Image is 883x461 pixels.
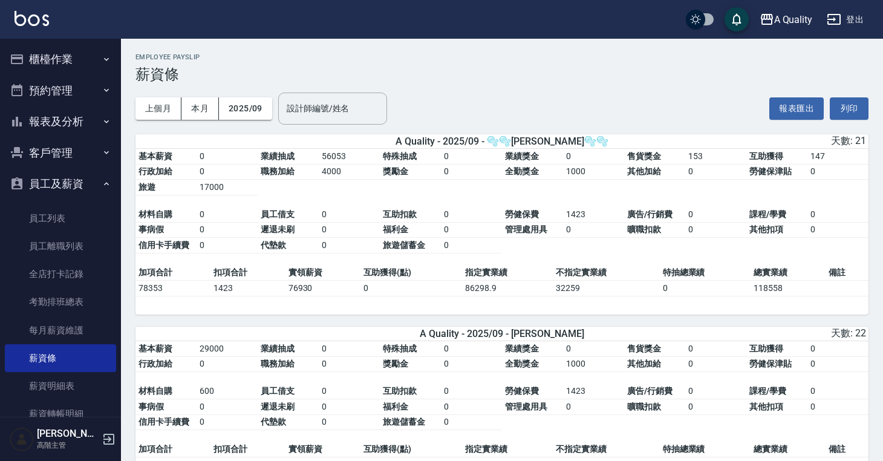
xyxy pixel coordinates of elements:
td: 不指定實業績 [553,265,659,281]
div: 天數: 21 [626,135,866,148]
span: 其他加給 [627,359,661,368]
td: 0 [685,207,746,223]
h3: 薪資條 [135,66,868,83]
td: 0 [685,384,746,399]
td: 0 [563,222,624,238]
td: 0 [319,356,380,372]
span: 代墊款 [261,240,286,250]
button: 櫃檯作業 [5,44,116,75]
td: 147 [807,149,868,165]
td: 0 [319,222,380,238]
span: 業績獎金 [505,344,539,353]
td: 153 [685,149,746,165]
td: 0 [807,399,868,415]
td: 0 [685,341,746,357]
button: 上個月 [135,97,181,120]
td: 0 [441,414,502,430]
td: 1423 [563,384,624,399]
span: A Quality - 2025/09 - 🫧🫧[PERSON_NAME]🫧🫧 [396,136,608,147]
span: 旅遊 [138,182,155,192]
td: 4000 [319,164,380,180]
span: 福利金 [383,224,408,234]
span: 行政加給 [138,166,172,176]
td: 扣項合計 [210,265,285,281]
span: 曠職扣款 [627,402,661,411]
span: 遲退未刷 [261,402,295,411]
td: 0 [197,399,258,415]
td: 0 [360,280,463,296]
td: 86298.9 [462,280,553,296]
td: 0 [319,341,380,357]
span: 行政加給 [138,359,172,368]
span: 售貨獎金 [627,151,661,161]
td: 0 [685,222,746,238]
button: 列印 [830,97,868,120]
td: 0 [563,341,624,357]
td: 0 [685,164,746,180]
span: 職務加給 [261,359,295,368]
button: 預約管理 [5,75,116,106]
td: 0 [197,207,258,223]
span: 旅遊儲蓄金 [383,240,425,250]
span: 事病假 [138,402,164,411]
a: 全店打卡記錄 [5,260,116,288]
img: Person [10,427,34,451]
h2: Employee Payslip [135,53,868,61]
span: 售貨獎金 [627,344,661,353]
a: 薪資轉帳明細 [5,400,116,428]
td: 0 [807,207,868,223]
td: 總實業績 [751,442,826,457]
span: 管理處用具 [505,402,547,411]
td: 0 [441,222,502,238]
span: 勞健保費 [505,209,539,219]
td: 0 [441,164,502,180]
td: 0 [807,356,868,372]
button: 2025/09 [219,97,272,120]
td: 0 [319,207,380,223]
span: 互助獲得 [749,151,783,161]
td: 總實業績 [751,265,826,281]
td: 0 [807,384,868,399]
span: 勞健保費 [505,386,539,396]
td: 0 [685,356,746,372]
span: 全勤獎金 [505,359,539,368]
td: 0 [807,222,868,238]
span: 材料自購 [138,209,172,219]
td: 互助獲得(點) [360,442,463,457]
td: 指定實業績 [462,442,553,457]
button: save [725,7,749,31]
td: 加項合計 [135,265,210,281]
div: A Quality [774,12,813,27]
td: 0 [685,399,746,415]
td: 0 [197,222,258,238]
span: 互助獲得 [749,344,783,353]
span: 信用卡手續費 [138,240,189,250]
td: 600 [197,384,258,399]
span: 課程/學費 [749,209,786,219]
td: 0 [441,399,502,415]
span: 勞健保津貼 [749,359,792,368]
span: 獎勵金 [383,359,408,368]
a: 每月薪資維護 [5,316,116,344]
td: 78353 [135,280,210,296]
td: 29000 [197,341,258,357]
td: 0 [319,238,380,253]
span: 其他加給 [627,166,661,176]
span: 管理處用具 [505,224,547,234]
table: a dense table [135,149,868,265]
td: 1423 [210,280,285,296]
td: 17000 [197,180,258,195]
td: 32259 [553,280,659,296]
button: 報表及分析 [5,106,116,137]
td: 0 [563,399,624,415]
td: 0 [319,399,380,415]
td: 1423 [563,207,624,223]
span: 其他扣項 [749,402,783,411]
td: 56053 [319,149,380,165]
td: 0 [441,238,502,253]
span: 獎勵金 [383,166,408,176]
span: 福利金 [383,402,408,411]
td: 0 [319,384,380,399]
span: 業績抽成 [261,151,295,161]
span: 互助扣款 [383,386,417,396]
